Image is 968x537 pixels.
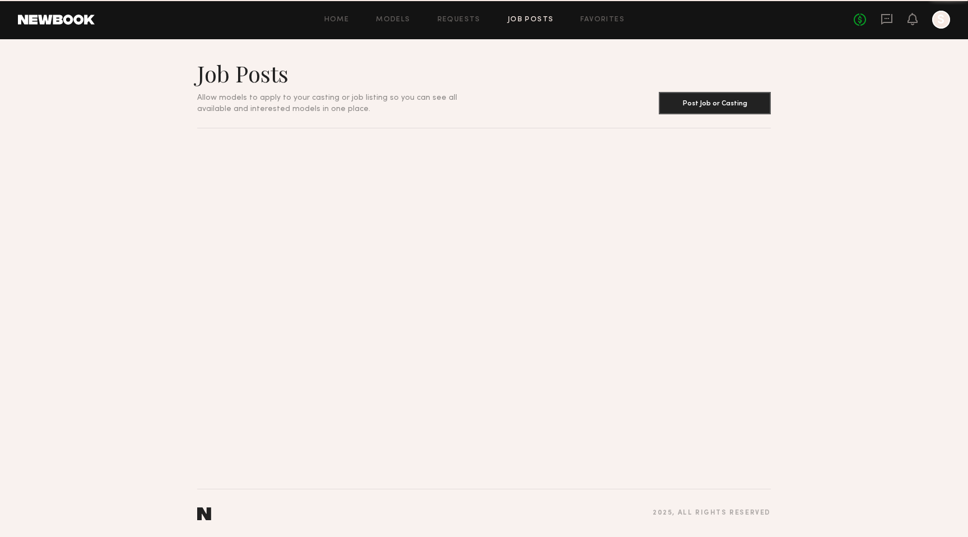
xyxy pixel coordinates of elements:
[197,94,457,113] span: Allow models to apply to your casting or job listing so you can see all available and interested ...
[508,16,554,24] a: Job Posts
[376,16,410,24] a: Models
[324,16,350,24] a: Home
[653,510,771,517] div: 2025 , all rights reserved
[438,16,481,24] a: Requests
[197,59,484,87] h1: Job Posts
[932,11,950,29] a: S
[659,92,771,114] button: Post Job or Casting
[580,16,625,24] a: Favorites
